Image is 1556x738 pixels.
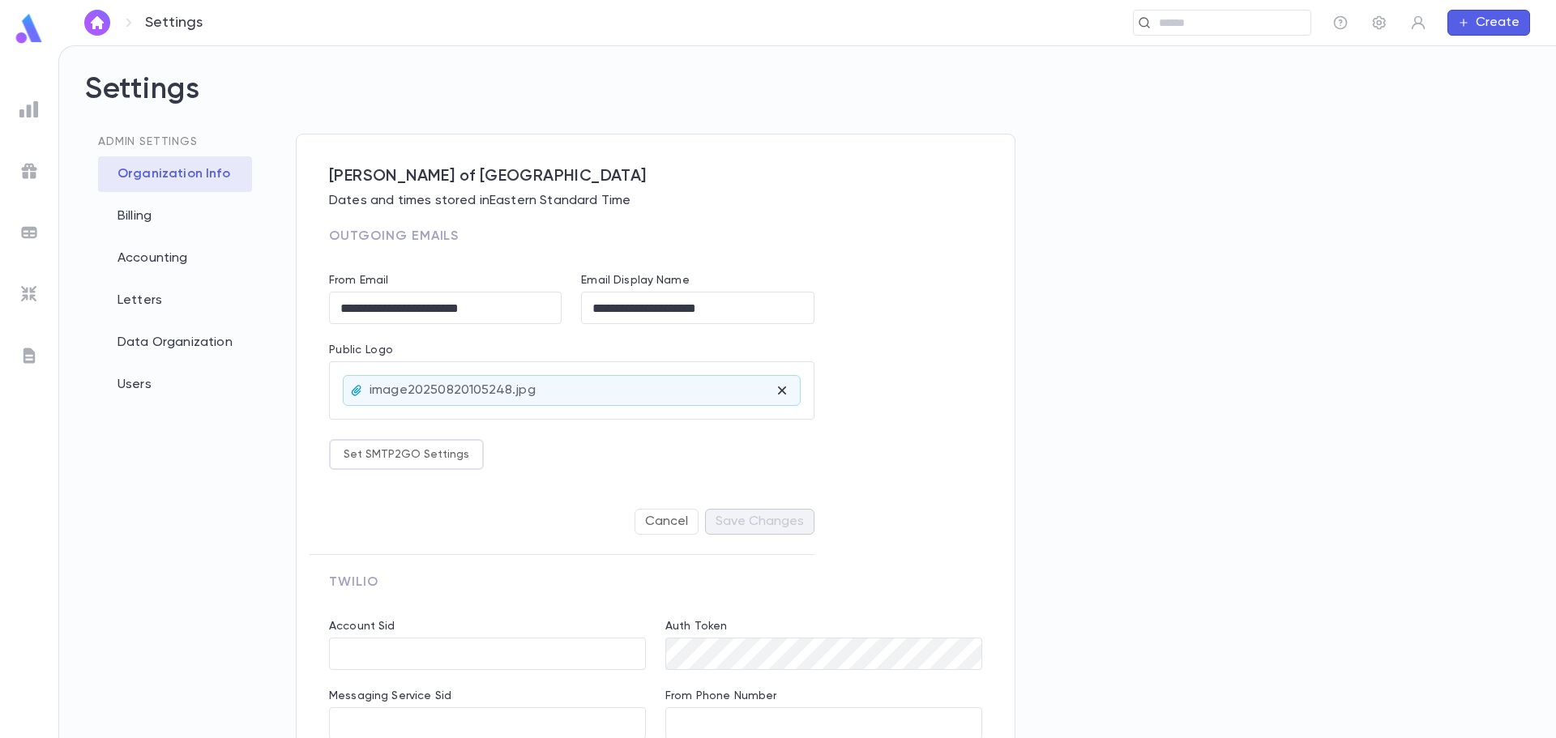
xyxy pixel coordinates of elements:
label: From Email [329,274,388,287]
p: Dates and times stored in Eastern Standard Time [329,193,982,209]
div: Organization Info [98,156,252,192]
div: Data Organization [98,325,252,360]
div: Billing [98,198,252,234]
img: reports_grey.c525e4749d1bce6a11f5fe2a8de1b229.svg [19,100,39,119]
div: Accounting [98,241,252,276]
span: Admin Settings [98,136,198,147]
img: campaigns_grey.99e729a5f7ee94e3726e6486bddda8f1.svg [19,161,39,181]
span: Twilio [329,576,378,589]
label: Messaging Service Sid [329,689,451,702]
button: Set SMTP2GO Settings [329,439,484,470]
h2: Settings [85,72,1530,134]
span: Outgoing Emails [329,230,459,243]
label: Account Sid [329,620,395,633]
p: Public Logo [329,343,814,361]
img: letters_grey.7941b92b52307dd3b8a917253454ce1c.svg [19,346,39,365]
p: Settings [145,14,203,32]
button: Create [1447,10,1530,36]
p: image20250820105248.jpg [370,382,536,399]
span: [PERSON_NAME] of [GEOGRAPHIC_DATA] [329,167,982,186]
button: Cancel [635,509,699,535]
img: imports_grey.530a8a0e642e233f2baf0ef88e8c9fcb.svg [19,284,39,304]
div: Letters [98,283,252,318]
label: Auth Token [665,620,727,633]
img: logo [13,13,45,45]
div: Users [98,367,252,403]
label: Email Display Name [581,274,690,287]
img: batches_grey.339ca447c9d9533ef1741baa751efc33.svg [19,223,39,242]
img: home_white.a664292cf8c1dea59945f0da9f25487c.svg [88,16,107,29]
label: From Phone Number [665,689,776,702]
